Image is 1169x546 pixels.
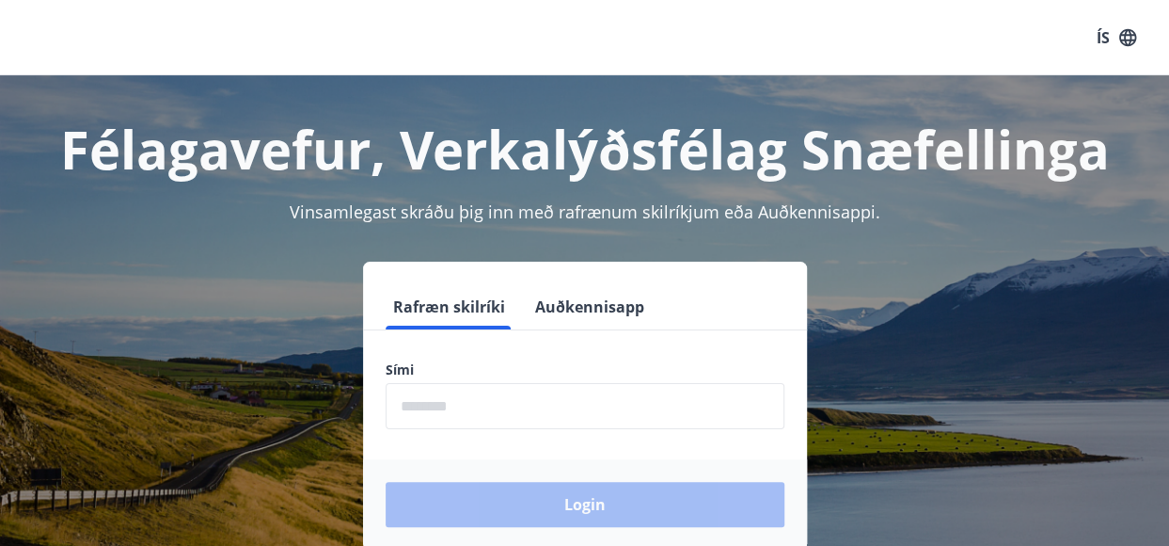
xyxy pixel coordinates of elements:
[23,113,1146,185] h1: Félagavefur, Verkalýðsfélag Snæfellinga
[1086,21,1146,55] button: ÍS
[386,284,513,329] button: Rafræn skilríki
[528,284,652,329] button: Auðkennisapp
[386,361,784,379] label: Sími
[290,201,880,223] span: Vinsamlegast skráðu þig inn með rafrænum skilríkjum eða Auðkennisappi.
